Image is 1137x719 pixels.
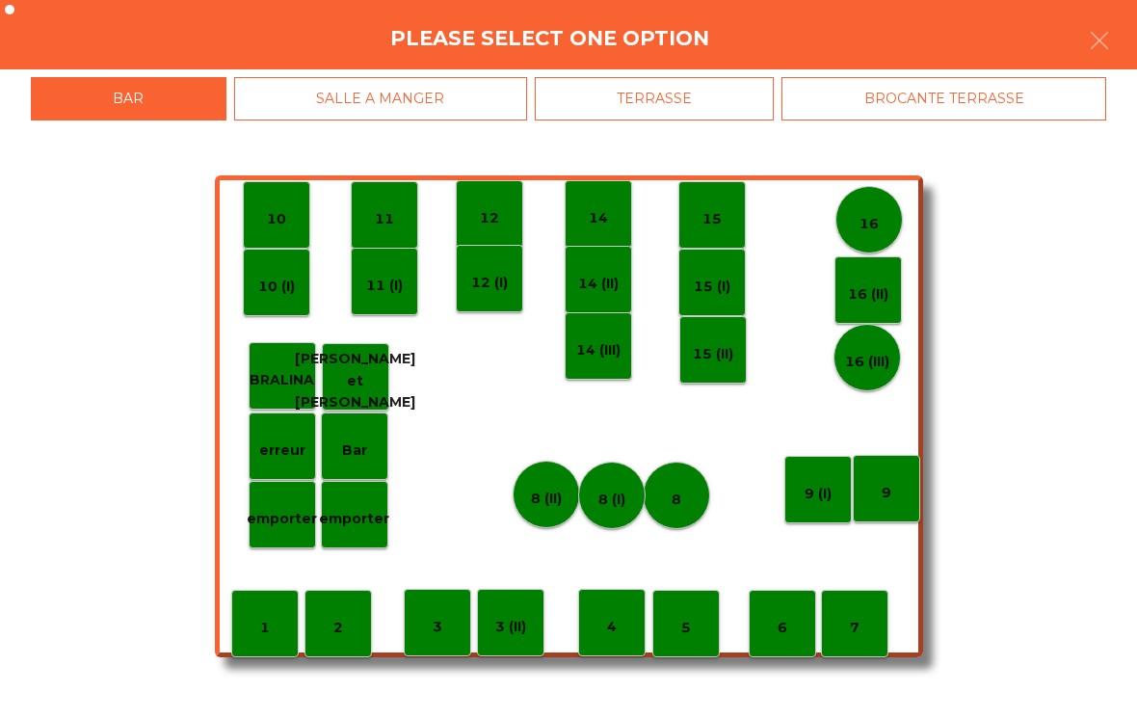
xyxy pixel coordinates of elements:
[672,489,681,511] p: 8
[681,617,691,639] p: 5
[250,369,314,391] p: BRALINA
[495,616,526,638] p: 3 (II)
[295,348,415,413] p: [PERSON_NAME] et [PERSON_NAME]
[694,276,730,298] p: 15 (I)
[375,208,394,230] p: 11
[260,617,270,639] p: 1
[535,77,775,120] div: TERRASSE
[589,207,608,229] p: 14
[805,483,832,505] p: 9 (I)
[471,272,508,294] p: 12 (I)
[31,77,226,120] div: BAR
[258,276,295,298] p: 10 (I)
[433,616,442,638] p: 3
[607,616,617,638] p: 4
[480,207,499,229] p: 12
[319,508,389,530] p: emporter
[576,339,621,361] p: 14 (III)
[342,439,367,462] p: Bar
[578,273,619,295] p: 14 (II)
[702,208,722,230] p: 15
[850,617,859,639] p: 7
[247,508,317,530] p: emporter
[366,275,403,297] p: 11 (I)
[882,482,891,504] p: 9
[781,77,1106,120] div: BROCANTE TERRASSE
[693,343,733,365] p: 15 (II)
[848,283,888,306] p: 16 (II)
[259,439,305,462] p: erreur
[234,77,527,120] div: SALLE A MANGER
[859,213,879,235] p: 16
[333,617,343,639] p: 2
[845,351,889,373] p: 16 (III)
[778,617,787,639] p: 6
[598,489,625,511] p: 8 (I)
[390,24,709,53] h4: Please select one option
[267,208,286,230] p: 10
[531,488,562,510] p: 8 (II)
